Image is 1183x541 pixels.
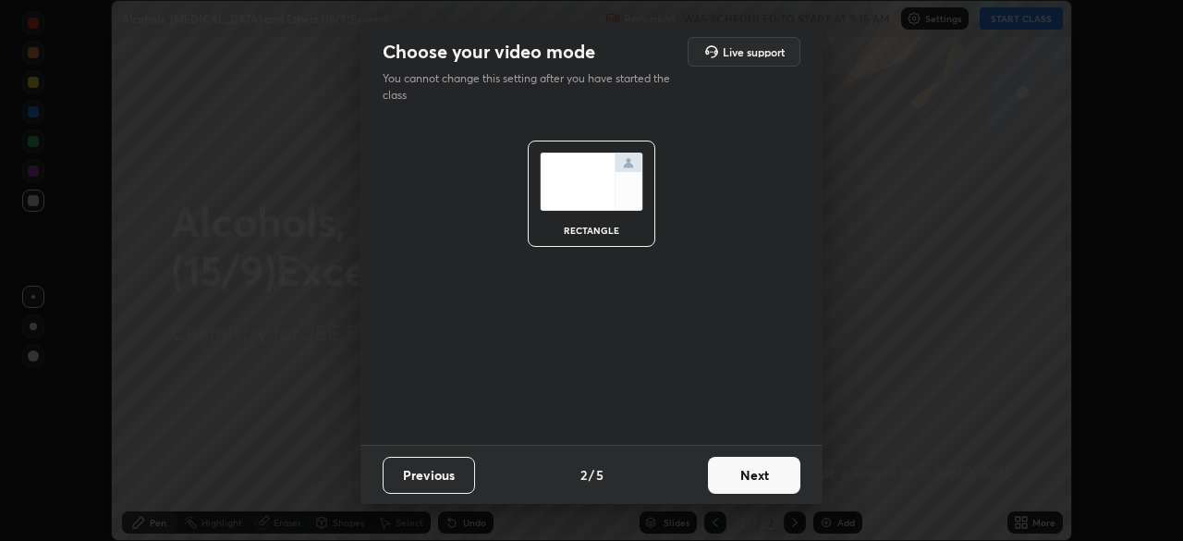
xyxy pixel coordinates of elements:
[580,465,587,485] h4: 2
[383,40,595,64] h2: Choose your video mode
[596,465,604,485] h4: 5
[540,153,643,211] img: normalScreenIcon.ae25ed63.svg
[589,465,594,485] h4: /
[383,70,682,104] p: You cannot change this setting after you have started the class
[708,457,800,494] button: Next
[723,46,785,57] h5: Live support
[383,457,475,494] button: Previous
[555,226,628,235] div: rectangle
